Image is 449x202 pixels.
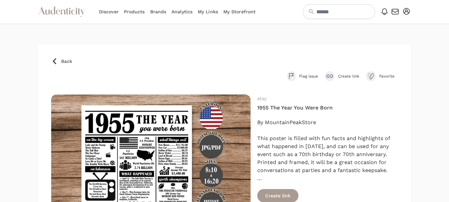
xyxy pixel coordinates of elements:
span: Create link [338,74,359,79]
div: By MountainPeakStore This poster is filled with fun facts and highlights of what happened in [DAT... [257,118,398,182]
span: Back [61,58,72,65]
a: Back [51,58,398,65]
button: Flag issue [287,71,318,81]
h4: 1955 The Year You Were Born [257,104,398,112]
button: Create link [325,71,359,81]
span: Flag issue [299,74,318,79]
button: Favorite [366,71,398,81]
a: etsy [257,96,267,101]
span: Favorite [379,74,398,79]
